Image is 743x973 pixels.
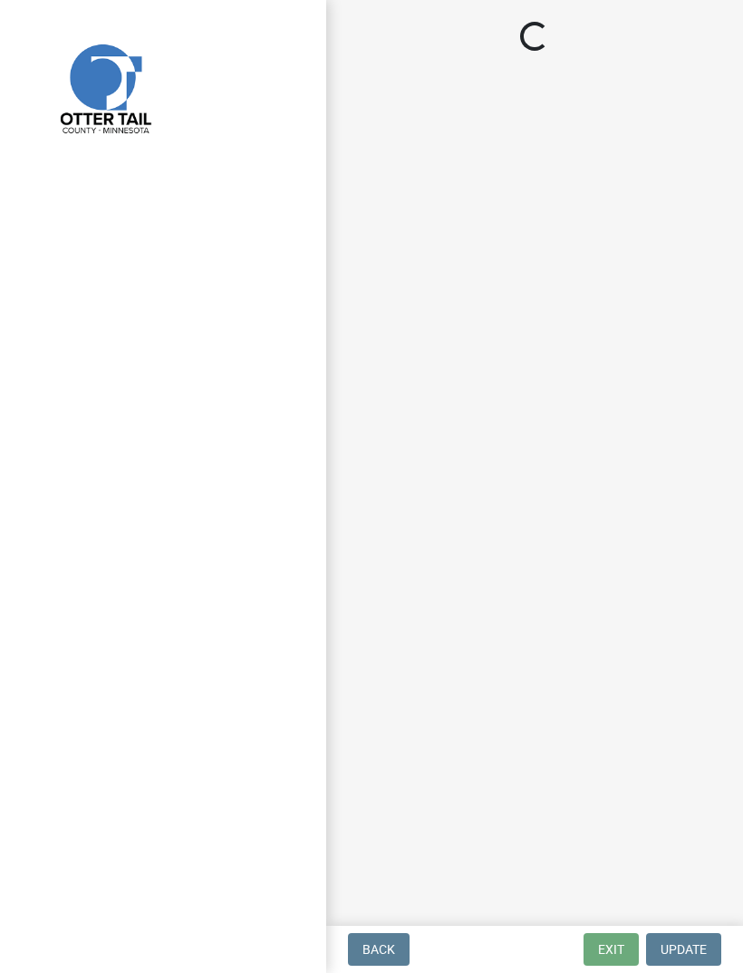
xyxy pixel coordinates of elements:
[362,942,395,957] span: Back
[348,933,410,966] button: Back
[661,942,707,957] span: Update
[584,933,639,966] button: Exit
[36,19,172,155] img: Otter Tail County, Minnesota
[646,933,721,966] button: Update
